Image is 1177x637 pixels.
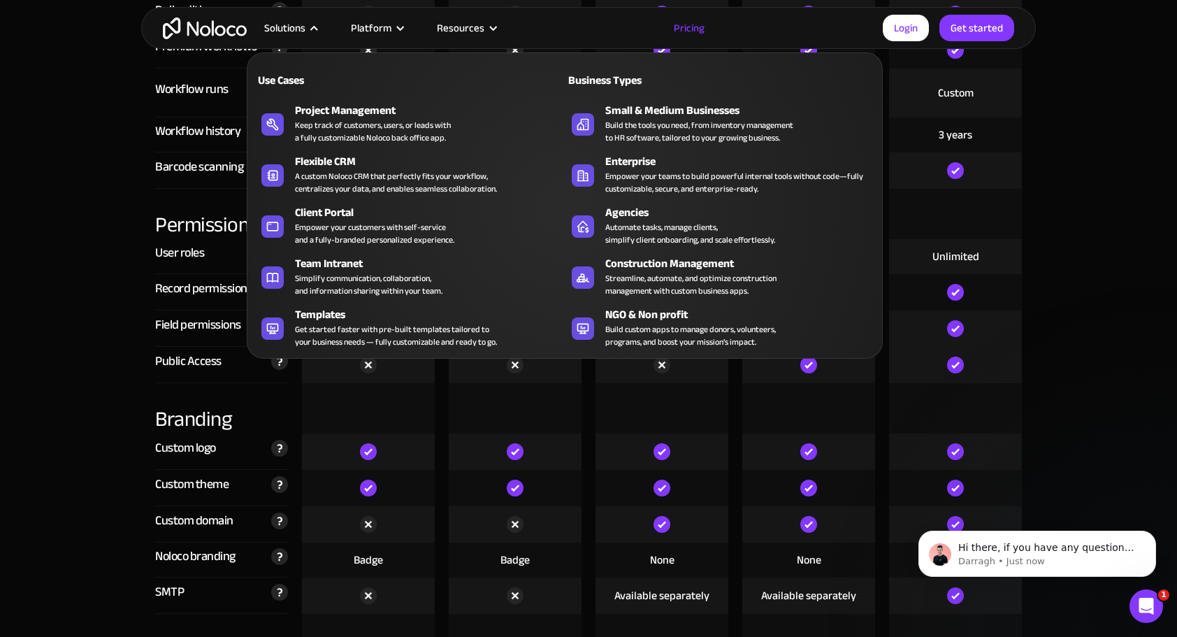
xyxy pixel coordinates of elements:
div: Premium workflows [155,36,257,57]
div: Record permissions [155,278,252,299]
a: Project ManagementKeep track of customers, users, or leads witha fully customizable Noloco back o... [254,99,565,147]
div: Workflow history [155,121,240,142]
a: NGO & Non profitBuild custom apps to manage donors, volunteers,programs, and boost your mission’s... [565,303,875,351]
div: Resources [437,19,484,37]
div: Solutions [247,19,333,37]
div: Enterprise [605,153,881,170]
div: Agencies [605,204,881,221]
div: Field permissions [155,315,241,336]
div: Branding [155,383,288,434]
div: Barcode scanning [155,157,243,178]
div: Public Access [155,351,222,372]
a: Client PortalEmpower your customers with self-serviceand a fully-branded personalized experience. [254,201,565,249]
div: None [797,552,821,568]
div: SMTP [155,582,184,603]
div: Simplify communication, collaboration, and information sharing within your team. [295,272,442,297]
iframe: Intercom live chat [1129,589,1163,623]
div: Resources [419,19,512,37]
iframe: Intercom notifications message [897,501,1177,599]
div: Keep track of customers, users, or leads with a fully customizable Noloco back office app. [295,119,451,144]
div: Available separately [614,588,709,603]
div: Workflow runs [155,79,229,100]
a: Business Types [565,64,875,96]
div: Empower your customers with self-service and a fully-branded personalized experience. [295,221,454,246]
a: AgenciesAutomate tasks, manage clients,simplify client onboarding, and scale effortlessly. [565,201,875,249]
div: Construction Management [605,255,881,272]
div: Get started faster with pre-built templates tailored to your business needs — fully customizable ... [295,323,497,348]
div: Platform [333,19,419,37]
div: Build the tools you need, from inventory management to HR software, tailored to your growing busi... [605,119,793,144]
nav: Solutions [247,33,883,359]
div: Permissions [155,189,288,239]
a: Small & Medium BusinessesBuild the tools you need, from inventory managementto HR software, tailo... [565,99,875,147]
div: Use Cases [254,72,404,89]
div: Badge [500,552,530,568]
div: Platform [351,19,391,37]
div: Client Portal [295,204,571,221]
div: Streamline, automate, and optimize construction management with custom business apps. [605,272,777,297]
div: Noloco branding [155,546,236,567]
a: Get started [939,15,1014,41]
div: Unlimited [932,249,979,264]
div: A custom Noloco CRM that perfectly fits your workflow, centralizes your data, and enables seamles... [295,170,497,195]
div: User roles [155,243,204,264]
a: EnterpriseEmpower your teams to build powerful internal tools without code—fully customizable, se... [565,150,875,198]
a: Use Cases [254,64,565,96]
div: Team Intranet [295,255,571,272]
a: home [163,17,247,39]
div: Custom theme [155,474,229,495]
a: Construction ManagementStreamline, automate, and optimize constructionmanagement with custom busi... [565,252,875,300]
a: Flexible CRMA custom Noloco CRM that perfectly fits your workflow,centralizes your data, and enab... [254,150,565,198]
div: Small & Medium Businesses [605,102,881,119]
div: 3 years [939,127,972,143]
div: Custom logo [155,438,216,459]
a: TemplatesGet started faster with pre-built templates tailored toyour business needs — fully custo... [254,303,565,351]
span: 1 [1158,589,1169,601]
a: Pricing [656,19,722,37]
div: Available separately [761,588,856,603]
div: Empower your teams to build powerful internal tools without code—fully customizable, secure, and ... [605,170,868,195]
div: Custom domain [155,510,233,531]
a: Login [883,15,929,41]
div: Solutions [264,19,305,37]
div: Automate tasks, manage clients, simplify client onboarding, and scale effortlessly. [605,221,775,246]
div: Flexible CRM [295,153,571,170]
div: Custom [938,85,974,101]
a: Team IntranetSimplify communication, collaboration,and information sharing within your team. [254,252,565,300]
div: Templates [295,306,571,323]
div: Project Management [295,102,571,119]
div: NGO & Non profit [605,306,881,323]
div: Badge [354,552,383,568]
div: Build custom apps to manage donors, volunteers, programs, and boost your mission’s impact. [605,323,776,348]
div: None [650,552,674,568]
div: Business Types [565,72,714,89]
